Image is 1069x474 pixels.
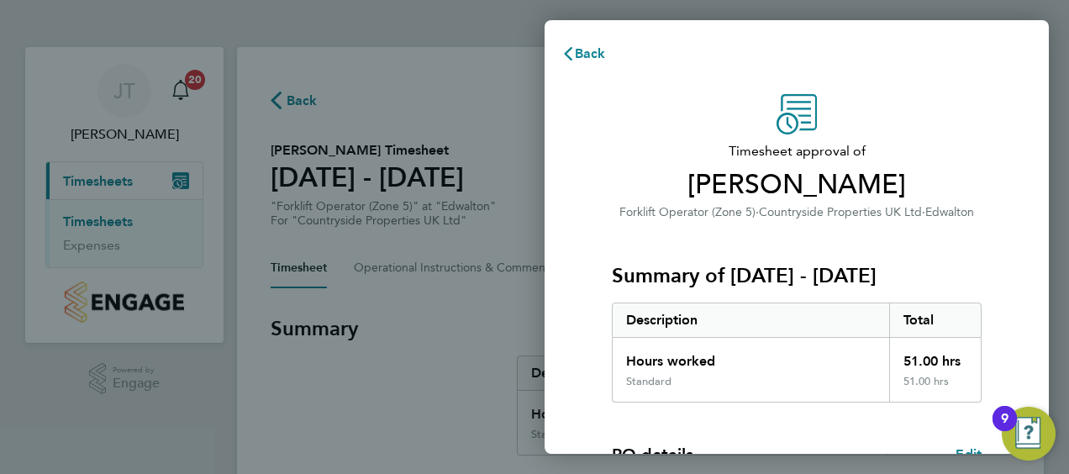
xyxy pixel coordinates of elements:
[613,338,889,375] div: Hours worked
[545,37,623,71] button: Back
[756,205,759,219] span: ·
[612,168,982,202] span: [PERSON_NAME]
[1002,407,1056,461] button: Open Resource Center, 9 new notifications
[1001,419,1008,440] div: 9
[626,375,671,388] div: Standard
[889,375,982,402] div: 51.00 hrs
[613,303,889,337] div: Description
[612,262,982,289] h3: Summary of [DATE] - [DATE]
[612,443,693,466] h4: PO details
[575,45,606,61] span: Back
[925,205,974,219] span: Edwalton
[612,141,982,161] span: Timesheet approval of
[956,446,982,462] span: Edit
[889,303,982,337] div: Total
[956,445,982,465] a: Edit
[922,205,925,219] span: ·
[619,205,756,219] span: Forklift Operator (Zone 5)
[759,205,922,219] span: Countryside Properties UK Ltd
[889,338,982,375] div: 51.00 hrs
[612,303,982,403] div: Summary of 25 - 31 Aug 2025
